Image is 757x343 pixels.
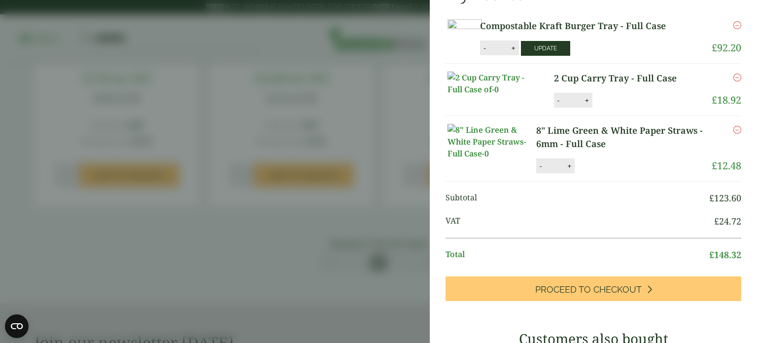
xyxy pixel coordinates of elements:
[446,248,709,262] span: Total
[481,44,488,52] button: -
[447,124,536,159] img: 8" Line Green & White Paper Straws-Full Case-0
[712,159,717,172] span: £
[564,162,574,170] button: +
[733,19,741,31] a: Remove this item
[509,44,518,52] button: +
[554,96,562,105] button: -
[709,192,714,204] span: £
[446,276,741,301] a: Proceed to Checkout
[5,314,29,338] button: Open CMP widget
[733,124,741,136] a: Remove this item
[709,249,714,261] span: £
[712,93,741,107] bdi: 18.92
[714,215,741,227] bdi: 24.72
[521,41,570,56] button: Update
[535,284,642,295] span: Proceed to Checkout
[536,124,712,151] a: 8" Lime Green & White Paper Straws - 6mm - Full Case
[733,72,741,83] a: Remove this item
[712,41,741,54] bdi: 92.20
[554,72,694,85] a: 2 Cup Carry Tray - Full Case
[712,159,741,172] bdi: 12.48
[480,19,688,33] a: Compostable Kraft Burger Tray - Full Case
[446,215,714,228] span: VAT
[446,191,709,205] span: Subtotal
[712,93,717,107] span: £
[709,249,741,261] bdi: 148.32
[714,215,719,227] span: £
[447,72,536,95] img: 2 Cup Carry Tray -Full Case of-0
[712,41,717,54] span: £
[582,96,592,105] button: +
[537,162,545,170] button: -
[709,192,741,204] bdi: 123.60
